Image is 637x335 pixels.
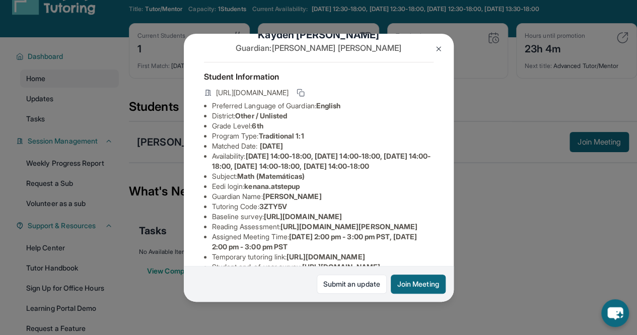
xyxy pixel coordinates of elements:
[258,131,304,140] span: Traditional 1:1
[237,172,305,180] span: Math (Matemáticas)
[212,212,434,222] li: Baseline survey :
[260,142,283,150] span: [DATE]
[391,275,446,294] button: Join Meeting
[295,87,307,99] button: Copy link
[212,151,434,171] li: Availability:
[212,252,434,262] li: Temporary tutoring link :
[264,212,342,221] span: [URL][DOMAIN_NAME]
[212,152,431,170] span: [DATE] 14:00-18:00, [DATE] 14:00-18:00, [DATE] 14:00-18:00, [DATE] 14:00-18:00, [DATE] 14:00-18:00
[252,121,263,130] span: 6th
[316,101,341,110] span: English
[204,28,434,42] h1: Kayden [PERSON_NAME]
[435,45,443,53] img: Close Icon
[212,262,434,272] li: Student end-of-year survey :
[212,121,434,131] li: Grade Level:
[212,141,434,151] li: Matched Date:
[212,111,434,121] li: District:
[259,202,287,211] span: 3ZTY5V
[212,232,434,252] li: Assigned Meeting Time :
[204,42,434,54] p: Guardian: [PERSON_NAME] [PERSON_NAME]
[302,262,380,271] span: [URL][DOMAIN_NAME]
[212,191,434,202] li: Guardian Name :
[204,71,434,83] h4: Student Information
[601,299,629,327] button: chat-button
[212,202,434,212] li: Tutoring Code :
[212,222,434,232] li: Reading Assessment :
[212,171,434,181] li: Subject :
[235,111,287,120] span: Other / Unlisted
[212,181,434,191] li: Eedi login :
[287,252,365,261] span: [URL][DOMAIN_NAME]
[280,222,417,231] span: [URL][DOMAIN_NAME][PERSON_NAME]
[317,275,387,294] a: Submit an update
[212,232,417,251] span: [DATE] 2:00 pm - 3:00 pm PST, [DATE] 2:00 pm - 3:00 pm PST
[216,88,289,98] span: [URL][DOMAIN_NAME]
[212,131,434,141] li: Program Type:
[263,192,322,200] span: [PERSON_NAME]
[212,101,434,111] li: Preferred Language of Guardian:
[244,182,300,190] span: kenana.atstepup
